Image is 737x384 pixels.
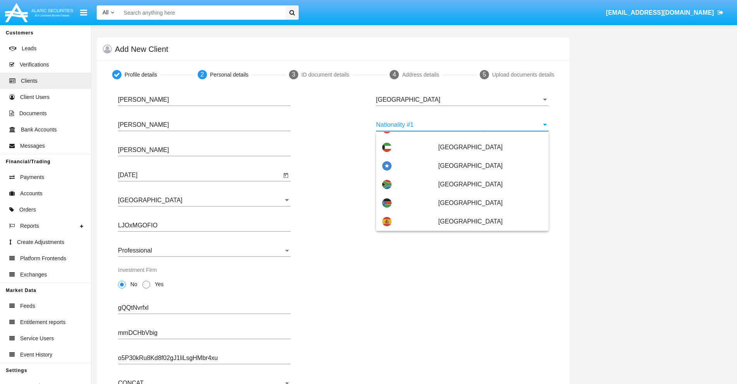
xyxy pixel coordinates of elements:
span: [EMAIL_ADDRESS][DOMAIN_NAME] [606,9,714,16]
div: Personal details [210,71,249,79]
span: Entitlement reports [20,318,66,326]
span: [GEOGRAPHIC_DATA] [438,138,542,157]
div: Address details [402,71,439,79]
span: Platform Frontends [20,254,66,263]
label: Investment Firm [118,266,157,274]
div: Upload documents details [492,71,554,79]
button: Open calendar [281,171,291,180]
input: Search [120,5,283,20]
span: 5 [482,71,486,78]
span: Event History [20,351,52,359]
span: Bank Accounts [21,126,57,134]
h5: Add New Client [115,46,168,52]
span: Create Adjustments [17,238,64,246]
span: Reports [20,222,39,230]
a: All [97,9,120,17]
span: Accounts [20,189,43,198]
span: [GEOGRAPHIC_DATA] [438,157,542,175]
span: Yes [150,280,166,288]
span: All [103,9,109,15]
span: [GEOGRAPHIC_DATA] [438,175,542,194]
span: Messages [20,142,45,150]
span: Feeds [20,302,35,310]
div: ID document details [301,71,349,79]
span: 3 [292,71,296,78]
span: Orders [19,206,36,214]
span: Leads [22,44,36,53]
span: Clients [21,77,38,85]
span: Documents [19,109,47,118]
span: [GEOGRAPHIC_DATA] [438,194,542,212]
span: Service Users [20,335,54,343]
span: No [126,280,139,288]
span: 2 [200,71,204,78]
img: Logo image [4,1,74,24]
span: [GEOGRAPHIC_DATA] [438,212,542,231]
a: [EMAIL_ADDRESS][DOMAIN_NAME] [602,2,727,24]
span: Client Users [20,93,50,101]
span: Exchanges [20,271,47,279]
span: Payments [20,173,44,181]
span: 4 [393,71,396,78]
span: Professional [118,247,152,254]
div: Profile details [125,71,157,79]
span: Verifications [20,61,49,69]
